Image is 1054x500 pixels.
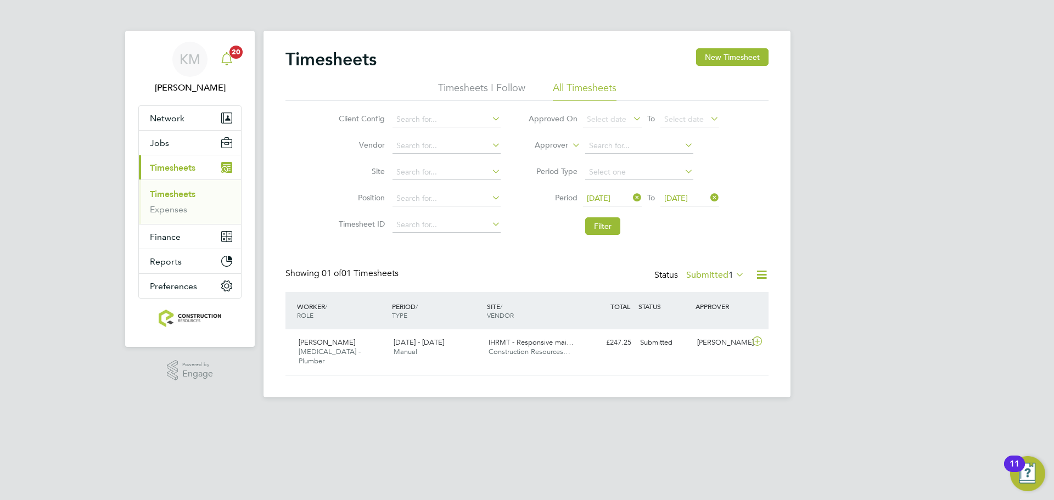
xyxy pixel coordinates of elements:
[335,140,385,150] label: Vendor
[587,193,610,203] span: [DATE]
[159,310,222,327] img: construction-resources-logo-retina.png
[500,302,502,311] span: /
[579,334,636,352] div: £247.25
[325,302,327,311] span: /
[150,204,187,215] a: Expenses
[664,114,704,124] span: Select date
[393,191,501,206] input: Search for...
[299,338,355,347] span: [PERSON_NAME]
[438,81,525,101] li: Timesheets I Follow
[693,296,750,316] div: APPROVER
[335,114,385,123] label: Client Config
[585,165,693,180] input: Select one
[138,81,242,94] span: Kacy Melton
[139,155,241,179] button: Timesheets
[139,224,241,249] button: Finance
[150,138,169,148] span: Jobs
[285,268,401,279] div: Showing
[150,189,195,199] a: Timesheets
[587,114,626,124] span: Select date
[610,302,630,311] span: TOTAL
[528,193,578,203] label: Period
[654,268,747,283] div: Status
[182,369,213,379] span: Engage
[393,112,501,127] input: Search for...
[125,31,255,347] nav: Main navigation
[664,193,688,203] span: [DATE]
[1010,464,1019,478] div: 11
[644,190,658,205] span: To
[484,296,579,325] div: SITE
[229,46,243,59] span: 20
[528,114,578,123] label: Approved On
[322,268,341,279] span: 01 of
[389,296,484,325] div: PERIOD
[150,256,182,267] span: Reports
[519,140,568,151] label: Approver
[139,249,241,273] button: Reports
[728,269,733,280] span: 1
[139,274,241,298] button: Preferences
[150,162,195,173] span: Timesheets
[416,302,418,311] span: /
[216,42,238,77] a: 20
[585,138,693,154] input: Search for...
[392,311,407,319] span: TYPE
[553,81,616,101] li: All Timesheets
[394,338,444,347] span: [DATE] - [DATE]
[489,347,570,356] span: Construction Resources…
[528,166,578,176] label: Period Type
[139,179,241,224] div: Timesheets
[393,165,501,180] input: Search for...
[299,347,361,366] span: [MEDICAL_DATA] - Plumber
[139,106,241,130] button: Network
[297,311,313,319] span: ROLE
[294,296,389,325] div: WORKER
[489,338,574,347] span: IHRMT - Responsive mai…
[394,347,417,356] span: Manual
[138,42,242,94] a: KM[PERSON_NAME]
[167,360,214,381] a: Powered byEngage
[150,232,181,242] span: Finance
[182,360,213,369] span: Powered by
[686,269,744,280] label: Submitted
[150,281,197,291] span: Preferences
[693,334,750,352] div: [PERSON_NAME]
[335,166,385,176] label: Site
[150,113,184,123] span: Network
[393,217,501,233] input: Search for...
[487,311,514,319] span: VENDOR
[1010,456,1045,491] button: Open Resource Center, 11 new notifications
[335,219,385,229] label: Timesheet ID
[393,138,501,154] input: Search for...
[138,310,242,327] a: Go to home page
[139,131,241,155] button: Jobs
[636,296,693,316] div: STATUS
[644,111,658,126] span: To
[585,217,620,235] button: Filter
[696,48,769,66] button: New Timesheet
[180,52,200,66] span: KM
[636,334,693,352] div: Submitted
[285,48,377,70] h2: Timesheets
[335,193,385,203] label: Position
[322,268,399,279] span: 01 Timesheets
